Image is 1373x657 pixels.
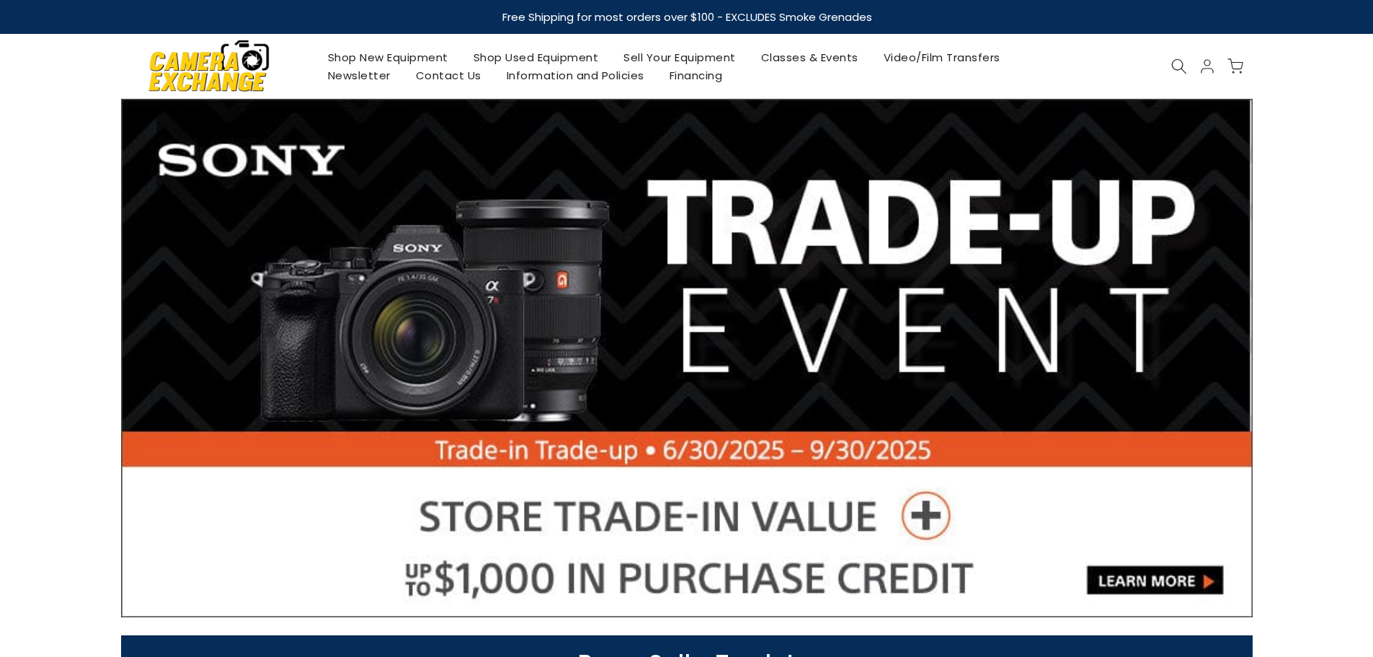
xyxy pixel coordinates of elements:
a: Classes & Events [748,48,871,66]
a: Shop New Equipment [315,48,461,66]
strong: Free Shipping for most orders over $100 - EXCLUDES Smoke Grenades [502,9,871,25]
li: Page dot 4 [690,594,698,601]
li: Page dot 2 [660,594,668,601]
li: Page dot 5 [706,594,714,601]
a: Video/Film Transfers [871,48,1013,66]
a: Contact Us [403,66,494,84]
a: Shop Used Equipment [461,48,611,66]
li: Page dot 1 [645,594,653,601]
li: Page dot 3 [675,594,683,601]
a: Information and Policies [494,66,657,84]
li: Page dot 6 [721,594,729,601]
a: Newsletter [315,66,403,84]
a: Financing [657,66,735,84]
a: Sell Your Equipment [611,48,749,66]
